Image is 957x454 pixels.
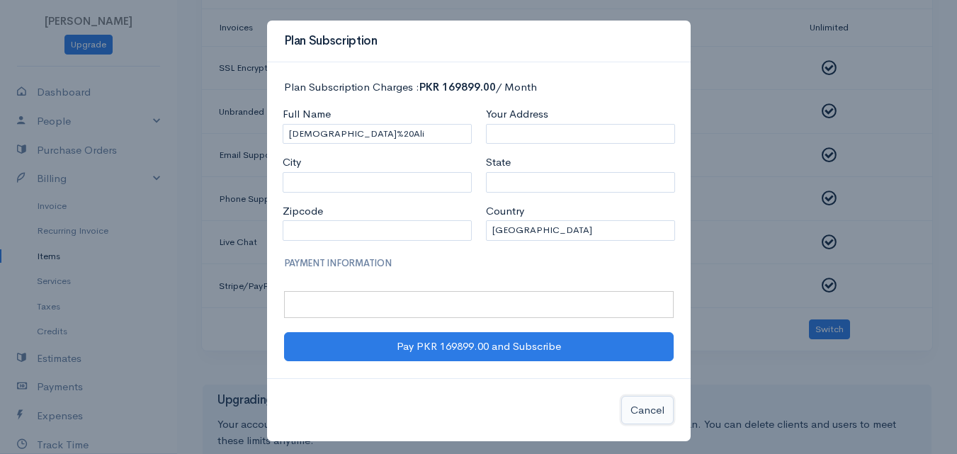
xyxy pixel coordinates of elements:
[283,203,323,220] label: Zipcode
[283,154,301,171] label: City
[486,154,511,171] label: State
[621,396,674,425] button: Cancel
[284,259,674,268] h5: PAYMENT INFORMATION
[284,79,674,96] p: Plan Subscription Charges : / Month
[486,106,548,123] label: Your Address
[284,332,674,361] button: Pay PKR 169899.00 and Subscribe
[284,32,378,50] h3: Plan Subscription
[292,299,666,311] iframe: Secure card payment input frame
[283,106,331,123] label: Full Name
[486,203,524,220] label: Country
[419,80,496,93] b: PKR 169899.00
